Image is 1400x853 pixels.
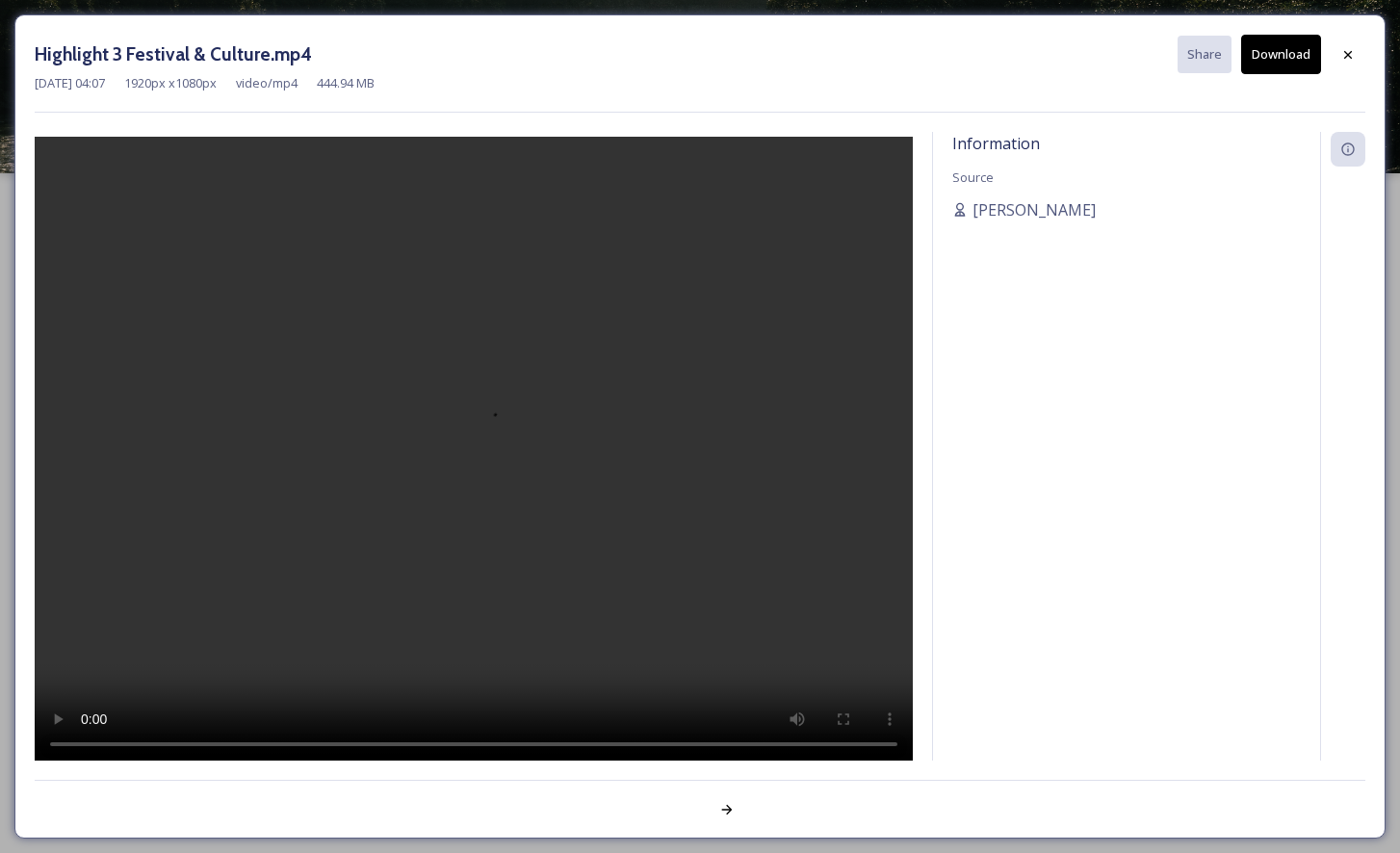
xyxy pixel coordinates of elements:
button: Share [1178,36,1231,73]
h3: Highlight 3 Festival & Culture.mp4 [35,40,312,68]
span: video/mp4 [236,74,298,92]
button: Download [1241,35,1321,74]
span: Information [952,133,1040,154]
span: [DATE] 04:07 [35,74,105,92]
span: 1920 px x 1080 px [124,74,217,92]
span: [PERSON_NAME] [972,198,1096,221]
span: Source [952,168,994,186]
span: 444.94 MB [317,74,375,92]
